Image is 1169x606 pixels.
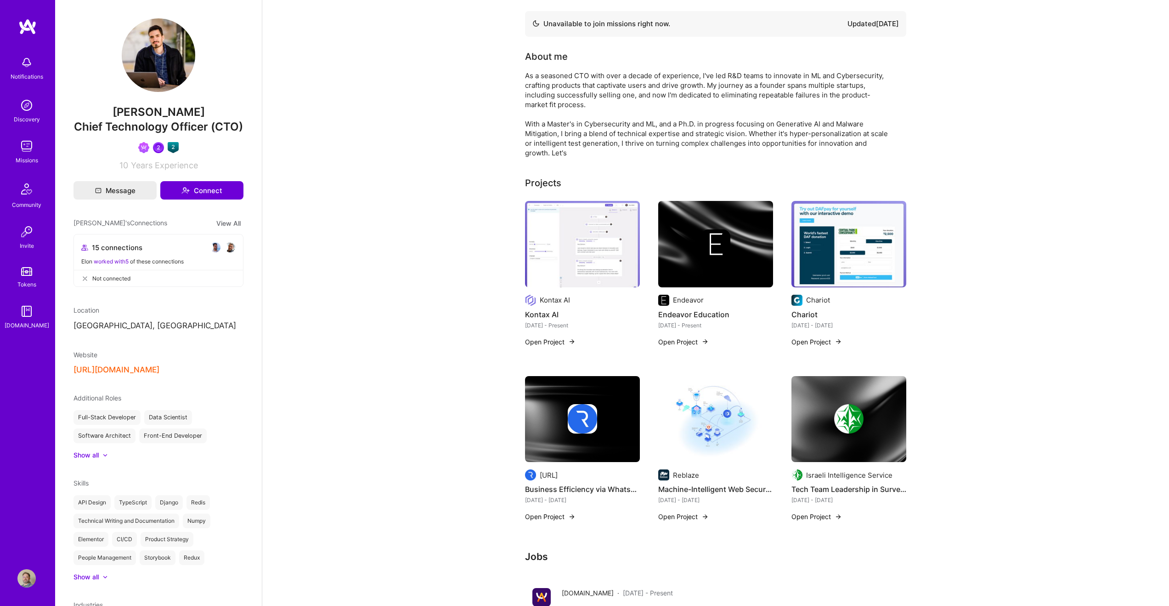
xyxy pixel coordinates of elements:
[73,532,108,547] div: Elementor
[791,512,842,521] button: Open Project
[532,18,670,29] div: Unavailable to join missions right now.
[155,495,183,510] div: Django
[92,243,142,252] span: 15 connections
[806,295,830,305] div: Chariot
[214,218,243,229] button: View All
[623,588,673,598] span: [DATE] - Present
[203,242,214,253] img: avatar
[658,201,773,287] img: cover
[525,176,561,190] div: Projects
[73,234,243,287] button: 15 connectionsavataravataravataravatarElon worked with5 of these connectionsNot connected
[139,429,207,443] div: Front-End Developer
[92,274,130,283] span: Not connected
[658,495,773,505] div: [DATE] - [DATE]
[658,320,773,330] div: [DATE] - Present
[525,483,640,495] h4: Business Efficiency via WhatsApp Integration
[540,470,558,480] div: [URL]
[791,376,906,463] img: cover
[73,365,159,375] button: [URL][DOMAIN_NAME]
[17,569,36,588] img: User Avatar
[18,18,37,35] img: logo
[701,513,709,520] img: arrow-right
[568,513,576,520] img: arrow-right
[17,302,36,320] img: guide book
[834,404,864,434] img: Company logo
[73,320,243,332] p: [GEOGRAPHIC_DATA], [GEOGRAPHIC_DATA]
[658,512,709,521] button: Open Project
[658,376,773,463] img: Machine-Intelligent Web Security Platform
[701,338,709,345] img: arrow-right
[210,242,221,253] img: avatar
[525,201,640,287] img: Kontax AI
[119,160,128,170] span: 10
[141,532,193,547] div: Product Strategy
[525,295,536,306] img: Company logo
[806,470,892,480] div: Israeli Intelligence Service
[21,267,32,276] img: tokens
[73,495,111,510] div: API Design
[525,512,576,521] button: Open Project
[74,120,243,133] span: Chief Technology Officer (CTO)
[81,244,88,251] i: icon Collaborator
[225,242,236,253] img: avatar
[791,495,906,505] div: [DATE] - [DATE]
[73,105,243,119] span: [PERSON_NAME]
[73,550,136,565] div: People Management
[12,200,41,210] div: Community
[140,550,175,565] div: Storybook
[73,218,167,229] span: [PERSON_NAME]'s Connections
[138,142,149,153] img: Been on Mission
[658,483,773,495] h4: Machine-Intelligent Web Security Platform
[14,114,40,124] div: Discovery
[835,338,842,345] img: arrow-right
[658,337,709,347] button: Open Project
[791,337,842,347] button: Open Project
[791,201,906,287] img: Chariot
[17,223,36,241] img: Invite
[94,258,129,265] span: worked with 5
[525,495,640,505] div: [DATE] - [DATE]
[525,71,892,158] div: As a seasoned CTO with over a decade of experience, I've led R&D teams to innovate in ML and Cybe...
[617,588,619,598] span: ·
[791,295,802,306] img: Company logo
[73,572,99,582] div: Show all
[562,588,614,598] span: [DOMAIN_NAME]
[73,479,89,487] span: Skills
[95,187,102,194] i: icon Mail
[701,229,730,259] img: Company logo
[11,72,43,81] div: Notifications
[525,376,640,463] img: cover
[217,242,228,253] img: avatar
[73,394,121,402] span: Additional Roles
[15,569,38,588] a: User Avatar
[847,18,899,29] div: Updated [DATE]
[122,18,195,92] img: User Avatar
[17,137,36,155] img: teamwork
[532,20,540,27] img: Availability
[17,280,36,289] div: Tokens
[160,181,243,200] button: Connect
[16,178,38,200] img: Community
[658,309,773,320] h4: Endeavor Education
[81,257,236,266] div: Elon of these connections
[114,495,152,510] div: TypeScript
[673,470,699,480] div: Reblaze
[17,96,36,114] img: discovery
[181,186,190,194] i: icon Connect
[540,295,570,305] div: Kontax AI
[73,429,136,443] div: Software Architect
[73,181,157,200] button: Message
[568,404,597,434] img: Company logo
[673,295,704,305] div: Endeavor
[525,309,640,320] h4: Kontax AI
[5,320,49,330] div: [DOMAIN_NAME]
[791,320,906,330] div: [DATE] - [DATE]
[568,338,576,345] img: arrow-right
[131,160,198,170] span: Years Experience
[791,469,802,480] img: Company logo
[179,550,204,565] div: Redux
[658,469,669,480] img: Company logo
[525,469,536,480] img: Company logo
[183,514,210,528] div: Numpy
[112,532,137,547] div: CI/CD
